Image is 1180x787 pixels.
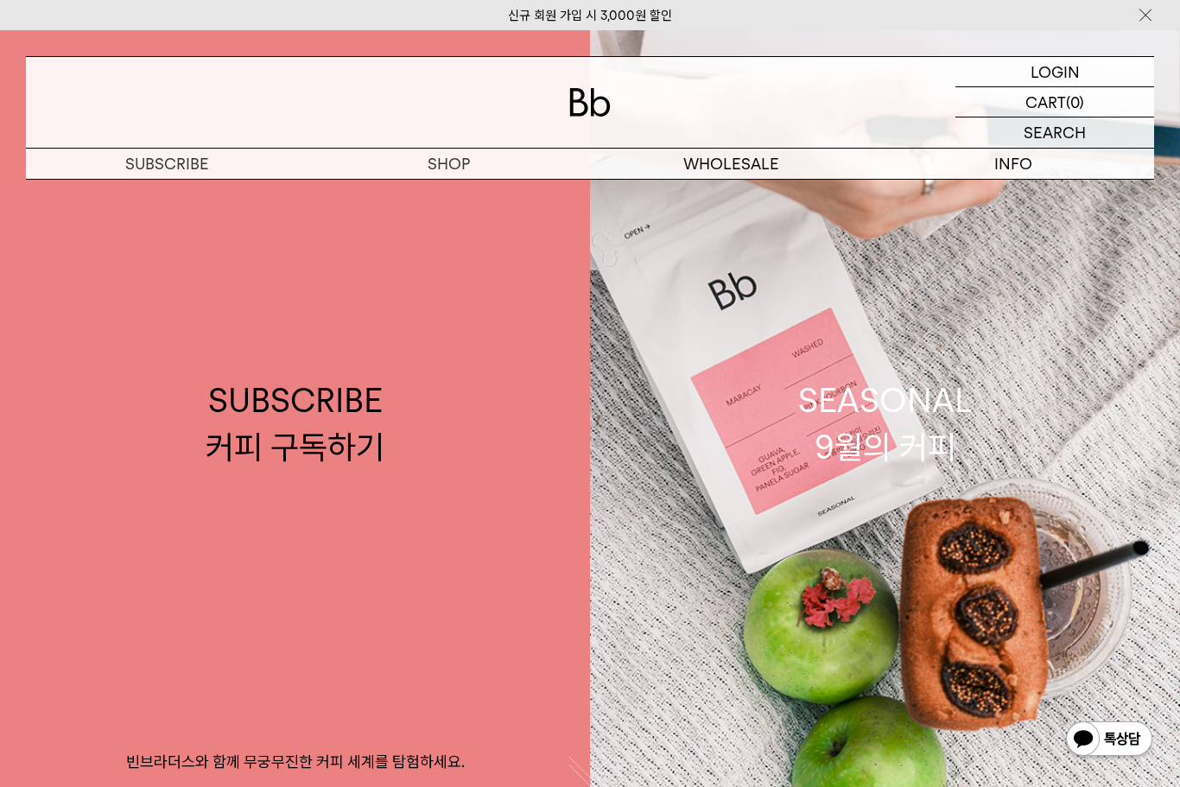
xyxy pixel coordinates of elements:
a: CART (0) [955,87,1154,117]
p: CART [1025,87,1066,117]
p: WHOLESALE [590,149,872,179]
a: SUBSCRIBE [26,149,308,179]
div: SEASONAL 9월의 커피 [798,378,973,469]
p: (0) [1066,87,1084,117]
p: INFO [872,149,1155,179]
img: 로고 [569,88,611,117]
div: SUBSCRIBE 커피 구독하기 [206,378,384,469]
p: SEARCH [1024,117,1086,148]
a: LOGIN [955,57,1154,87]
p: LOGIN [1031,57,1080,86]
a: 신규 회원 가입 시 3,000원 할인 [508,8,672,23]
img: 카카오톡 채널 1:1 채팅 버튼 [1064,720,1154,761]
a: SHOP [308,149,591,179]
